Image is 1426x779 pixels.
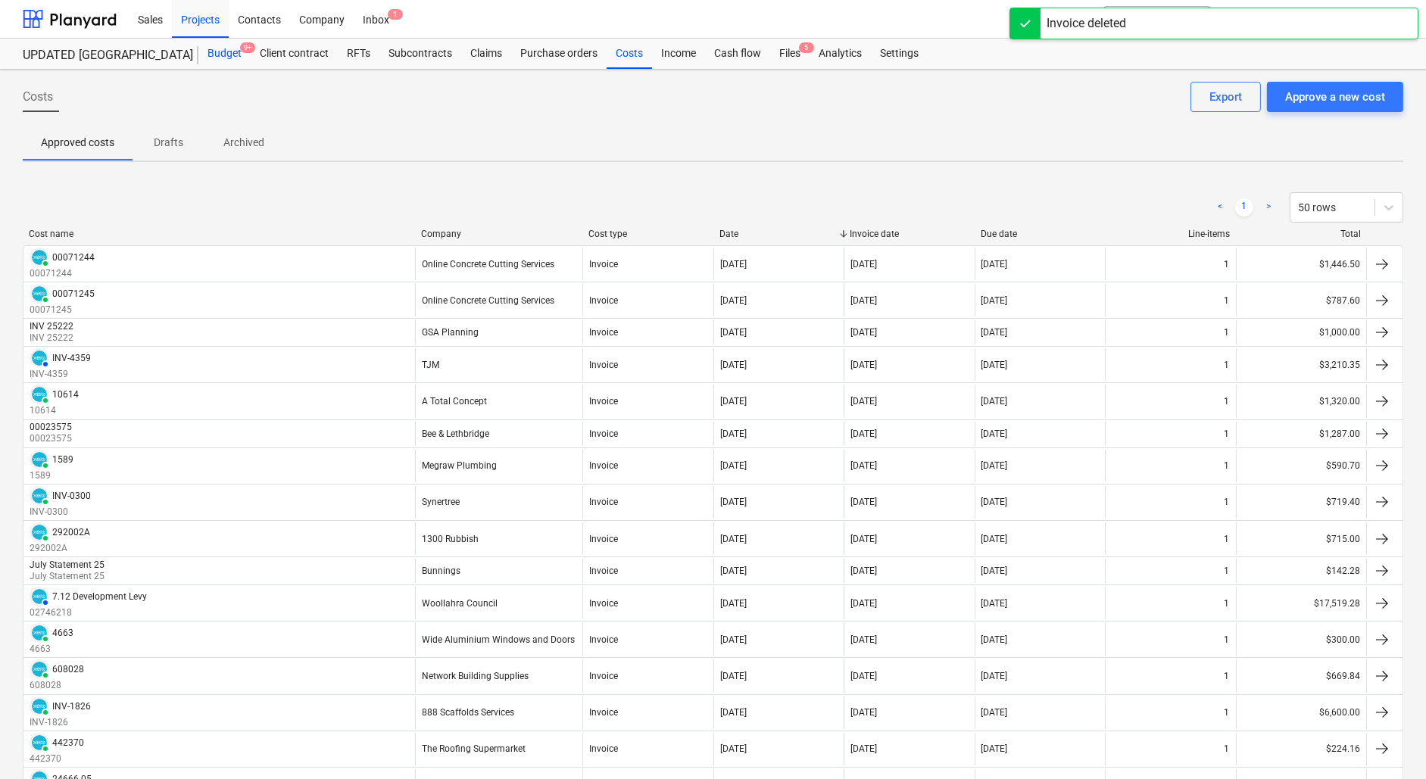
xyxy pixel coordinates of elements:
[981,460,1008,471] div: [DATE]
[52,527,90,538] div: 292002A
[52,628,73,638] div: 4663
[1236,320,1366,344] div: $1,000.00
[30,486,49,506] div: Invoice has been synced with Xero and its status is currently PAID
[32,351,47,366] img: xero.svg
[32,387,47,402] img: xero.svg
[981,497,1008,507] div: [DATE]
[1236,623,1366,656] div: $300.00
[720,534,747,544] div: [DATE]
[32,525,47,540] img: xero.svg
[588,229,707,239] div: Cost type
[589,460,618,471] div: Invoice
[720,360,747,370] div: [DATE]
[30,450,49,469] div: Invoice has been synced with Xero and its status is currently PAID
[30,422,72,432] div: 00023575
[720,671,747,681] div: [DATE]
[30,559,105,570] div: July Statement 25
[151,135,187,151] p: Drafts
[1225,497,1230,507] div: 1
[1259,198,1278,217] a: Next page
[30,753,84,765] p: 442370
[720,707,747,718] div: [DATE]
[850,598,877,609] div: [DATE]
[1285,87,1385,107] div: Approve a new cost
[30,469,73,482] p: 1589
[1225,460,1230,471] div: 1
[850,566,877,576] div: [DATE]
[422,634,575,645] div: Wide Aluminium Windows and Doors
[32,452,47,467] img: xero.svg
[30,304,95,316] p: 00071245
[461,39,511,69] a: Claims
[1236,422,1366,446] div: $1,287.00
[30,321,73,332] div: INV 25222
[1211,198,1229,217] a: Previous page
[1225,707,1230,718] div: 1
[1236,587,1366,619] div: $17,519.28
[30,733,49,753] div: Invoice has been synced with Xero and its status is currently PAID
[32,699,47,714] img: xero.svg
[607,39,652,69] a: Costs
[981,229,1100,239] div: Due date
[981,327,1008,338] div: [DATE]
[850,671,877,681] div: [DATE]
[770,39,810,69] div: Files
[1209,87,1242,107] div: Export
[30,348,49,368] div: Invoice has been synced with Xero and its status is currently AUTHORISED
[338,39,379,69] div: RFTs
[589,428,618,439] div: Invoice
[1225,743,1230,754] div: 1
[422,534,479,544] div: 1300 Rubbish
[422,497,460,507] div: Synertree
[30,385,49,404] div: Invoice has been synced with Xero and its status is currently PAID
[1225,428,1230,439] div: 1
[850,360,877,370] div: [DATE]
[30,643,73,656] p: 4663
[379,39,461,69] a: Subcontracts
[1112,229,1231,239] div: Line-items
[30,542,90,555] p: 292002A
[30,248,49,267] div: Invoice has been synced with Xero and its status is currently PAID
[240,42,255,53] span: 9+
[30,284,49,304] div: Invoice has been synced with Xero and its status is currently PAID
[30,659,49,679] div: Invoice has been synced with Xero and its status is currently PAID
[1242,229,1361,239] div: Total
[422,259,554,270] div: Online Concrete Cutting Services
[589,707,618,718] div: Invoice
[705,39,770,69] div: Cash flow
[422,360,439,370] div: TJM
[422,743,526,754] div: The Roofing Supermarket
[810,39,871,69] div: Analytics
[720,327,747,338] div: [DATE]
[1236,450,1366,482] div: $590.70
[30,623,49,643] div: Invoice has been synced with Xero and its status is currently PAID
[850,497,877,507] div: [DATE]
[981,634,1008,645] div: [DATE]
[981,566,1008,576] div: [DATE]
[720,743,747,754] div: [DATE]
[30,606,147,619] p: 02746218
[41,135,114,151] p: Approved costs
[589,327,618,338] div: Invoice
[30,522,49,542] div: Invoice has been synced with Xero and its status is currently PAID
[1225,566,1230,576] div: 1
[981,671,1008,681] div: [DATE]
[30,506,91,519] p: INV-0300
[720,634,747,645] div: [DATE]
[52,353,91,363] div: INV-4359
[511,39,607,69] a: Purchase orders
[32,250,47,265] img: xero.svg
[589,671,618,681] div: Invoice
[52,701,91,712] div: INV-1826
[23,48,180,64] div: UPDATED [GEOGRAPHIC_DATA]
[981,396,1008,407] div: [DATE]
[589,396,618,407] div: Invoice
[1236,659,1366,692] div: $669.84
[1236,522,1366,555] div: $715.00
[720,460,747,471] div: [DATE]
[52,664,84,675] div: 608028
[32,286,47,301] img: xero.svg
